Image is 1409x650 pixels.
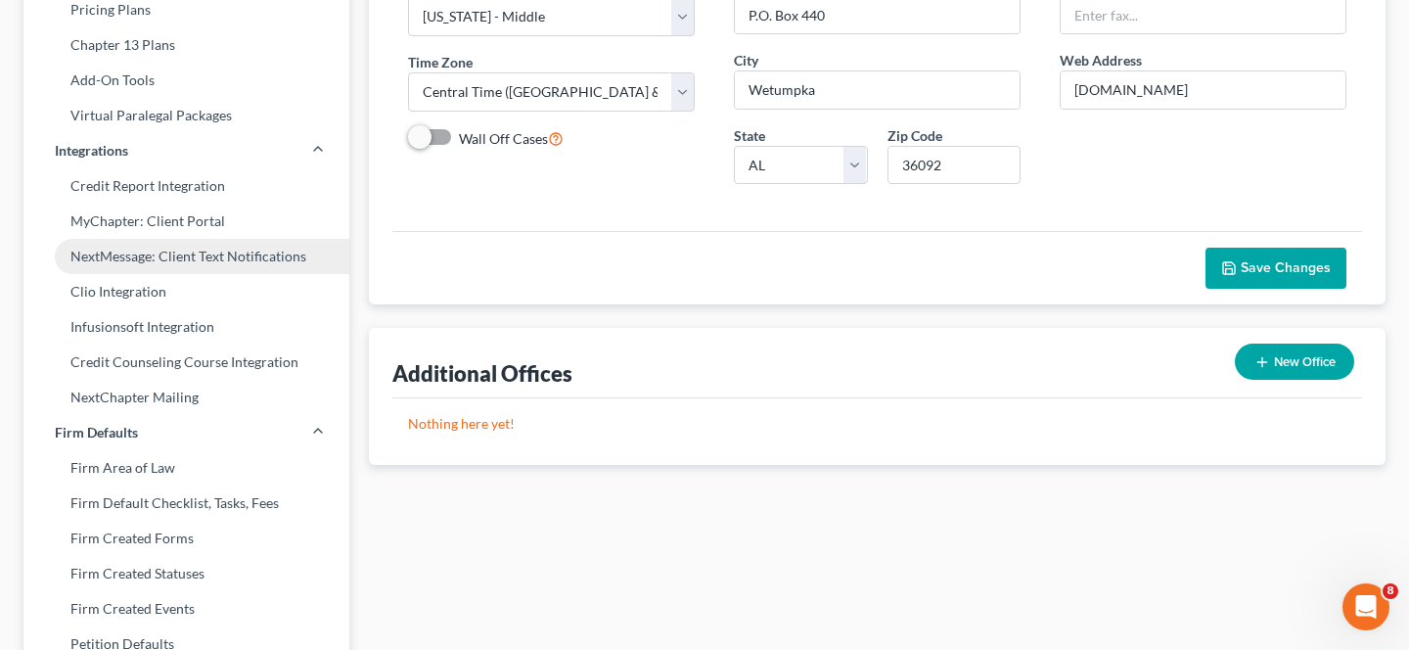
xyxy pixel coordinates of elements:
[1235,344,1354,380] button: New Office
[392,359,572,388] div: Additional Offices
[734,50,758,70] label: City
[23,591,349,627] a: Firm Created Events
[23,556,349,591] a: Firm Created Statuses
[734,125,765,146] label: State
[1342,583,1389,630] iframe: Intercom live chat
[23,239,349,274] a: NextMessage: Client Text Notifications
[23,98,349,133] a: Virtual Paralegal Packages
[55,423,138,442] span: Firm Defaults
[1383,583,1398,599] span: 8
[887,146,1022,185] input: XXXXX
[55,141,128,161] span: Integrations
[735,71,1020,109] input: Enter city...
[459,130,548,147] span: Wall Off Cases
[408,414,1346,434] p: Nothing here yet!
[23,274,349,309] a: Clio Integration
[408,52,473,72] label: Time Zone
[23,204,349,239] a: MyChapter: Client Portal
[23,345,349,380] a: Credit Counseling Course Integration
[23,133,349,168] a: Integrations
[23,168,349,204] a: Credit Report Integration
[1205,248,1346,289] button: Save Changes
[23,450,349,486] a: Firm Area of Law
[23,63,349,98] a: Add-On Tools
[23,27,349,63] a: Chapter 13 Plans
[23,380,349,415] a: NextChapter Mailing
[1061,71,1345,109] input: Enter web address....
[23,309,349,345] a: Infusionsoft Integration
[1241,259,1331,276] span: Save Changes
[23,486,349,521] a: Firm Default Checklist, Tasks, Fees
[23,521,349,556] a: Firm Created Forms
[887,125,942,146] label: Zip Code
[23,415,349,450] a: Firm Defaults
[1060,50,1142,70] label: Web Address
